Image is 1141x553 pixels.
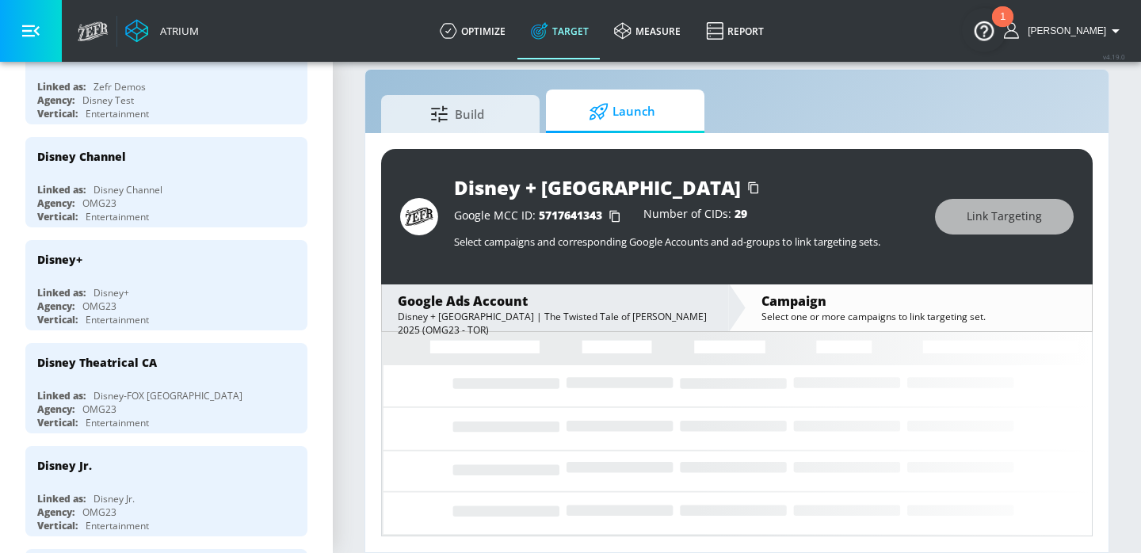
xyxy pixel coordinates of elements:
div: Disney+Linked as:Disney+Agency:OMG23Vertical:Entertainment [25,240,307,330]
a: Target [518,2,601,59]
div: Vertical: [37,519,78,532]
div: Vertical: [37,210,78,223]
div: Vertical: [37,107,78,120]
div: Linked as:Zefr DemosAgency:Disney TestVertical:Entertainment [25,34,307,124]
div: Agency: [37,196,74,210]
div: Entertainment [86,519,149,532]
button: [PERSON_NAME] [1004,21,1125,40]
div: Disney Jr.Linked as:Disney Jr.Agency:OMG23Vertical:Entertainment [25,446,307,536]
div: Linked as: [37,286,86,299]
div: Select one or more campaigns to link targeting set. [761,310,1076,323]
div: Disney ChannelLinked as:Disney ChannelAgency:OMG23Vertical:Entertainment [25,137,307,227]
div: Disney Theatrical CALinked as:Disney-FOX [GEOGRAPHIC_DATA]Agency:OMG23Vertical:Entertainment [25,343,307,433]
div: OMG23 [82,505,116,519]
div: Linked as: [37,183,86,196]
div: Disney + [GEOGRAPHIC_DATA] [454,174,741,200]
div: Vertical: [37,313,78,326]
div: Zefr Demos [93,80,146,93]
div: OMG23 [82,299,116,313]
div: Disney Channel [37,149,126,164]
div: Disney Jr. [93,492,135,505]
span: 5717641343 [539,208,602,223]
div: Disney + [GEOGRAPHIC_DATA] | The Twisted Tale of [PERSON_NAME] 2025 (OMG23 - TOR) [398,310,712,337]
a: Atrium [125,19,199,43]
span: v 4.19.0 [1103,52,1125,61]
div: Entertainment [86,107,149,120]
div: Google Ads AccountDisney + [GEOGRAPHIC_DATA] | The Twisted Tale of [PERSON_NAME] 2025 (OMG23 - TOR) [382,284,728,331]
div: Google MCC ID: [454,208,628,224]
div: Entertainment [86,210,149,223]
div: Disney Jr. [37,458,92,473]
span: 29 [735,206,747,221]
div: Google Ads Account [398,292,712,310]
span: Build [397,95,517,133]
div: Disney Channel [93,183,162,196]
button: Open Resource Center, 1 new notification [962,8,1006,52]
div: OMG23 [82,402,116,416]
div: OMG23 [82,196,116,210]
a: Report [693,2,777,59]
div: Disney+ [37,252,82,267]
div: Linked as: [37,389,86,402]
div: Disney Test [82,93,134,107]
div: Agency: [37,402,74,416]
div: Agency: [37,505,74,519]
div: Disney-FOX [GEOGRAPHIC_DATA] [93,389,242,402]
div: Linked as: [37,80,86,93]
a: optimize [427,2,518,59]
div: Disney Theatrical CA [37,355,157,370]
div: Entertainment [86,313,149,326]
span: login as: eugenia.kim@zefr.com [1021,25,1106,36]
div: Campaign [761,292,1076,310]
div: Agency: [37,299,74,313]
span: Launch [562,93,682,131]
div: Atrium [154,24,199,38]
div: Vertical: [37,416,78,429]
div: Linked as: [37,492,86,505]
div: 1 [1000,17,1006,37]
div: Agency: [37,93,74,107]
div: Disney+ [93,286,129,299]
a: measure [601,2,693,59]
p: Select campaigns and corresponding Google Accounts and ad-groups to link targeting sets. [454,235,919,249]
div: Entertainment [86,416,149,429]
div: Number of CIDs: [643,208,747,224]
